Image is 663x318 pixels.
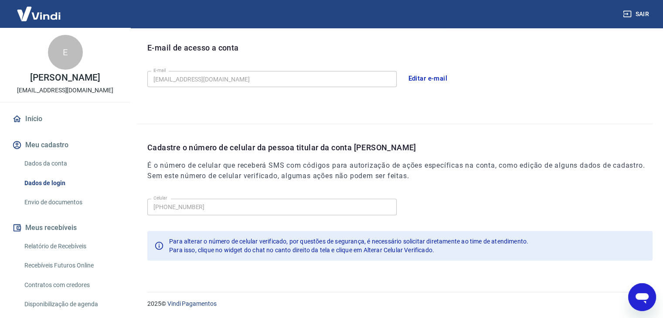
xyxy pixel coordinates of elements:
[147,42,239,54] p: E-mail de acesso a conta
[17,86,113,95] p: [EMAIL_ADDRESS][DOMAIN_NAME]
[10,109,120,129] a: Início
[21,237,120,255] a: Relatório de Recebíveis
[404,69,452,88] button: Editar e-mail
[21,155,120,173] a: Dados da conta
[10,0,67,27] img: Vindi
[153,67,166,74] label: E-mail
[21,193,120,211] a: Envio de documentos
[48,35,83,70] div: E
[147,299,642,308] p: 2025 ©
[147,142,653,153] p: Cadastre o número de celular da pessoa titular da conta [PERSON_NAME]
[621,6,653,22] button: Sair
[628,283,656,311] iframe: Botão para abrir a janela de mensagens
[21,257,120,274] a: Recebíveis Futuros Online
[21,174,120,192] a: Dados de login
[167,300,217,307] a: Vindi Pagamentos
[153,195,167,201] label: Celular
[147,160,653,181] h6: É o número de celular que receberá SMS com códigos para autorização de ações específicas na conta...
[10,218,120,237] button: Meus recebíveis
[30,73,100,82] p: [PERSON_NAME]
[10,135,120,155] button: Meu cadastro
[169,238,528,245] span: Para alterar o número de celular verificado, por questões de segurança, é necessário solicitar di...
[21,295,120,313] a: Disponibilização de agenda
[169,247,434,254] span: Para isso, clique no widget do chat no canto direito da tela e clique em Alterar Celular Verificado.
[21,276,120,294] a: Contratos com credores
